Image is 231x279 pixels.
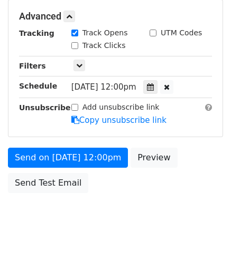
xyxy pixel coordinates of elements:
label: Track Opens [82,27,128,39]
label: Add unsubscribe link [82,102,160,113]
label: Track Clicks [82,40,126,51]
a: Preview [131,148,177,168]
strong: Tracking [19,29,54,37]
iframe: Chat Widget [178,228,231,279]
strong: Filters [19,62,46,70]
strong: Schedule [19,82,57,90]
a: Send on [DATE] 12:00pm [8,148,128,168]
strong: Unsubscribe [19,103,71,112]
label: UTM Codes [161,27,202,39]
a: Send Test Email [8,173,88,193]
h5: Advanced [19,11,212,22]
span: [DATE] 12:00pm [71,82,136,92]
a: Copy unsubscribe link [71,116,167,125]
